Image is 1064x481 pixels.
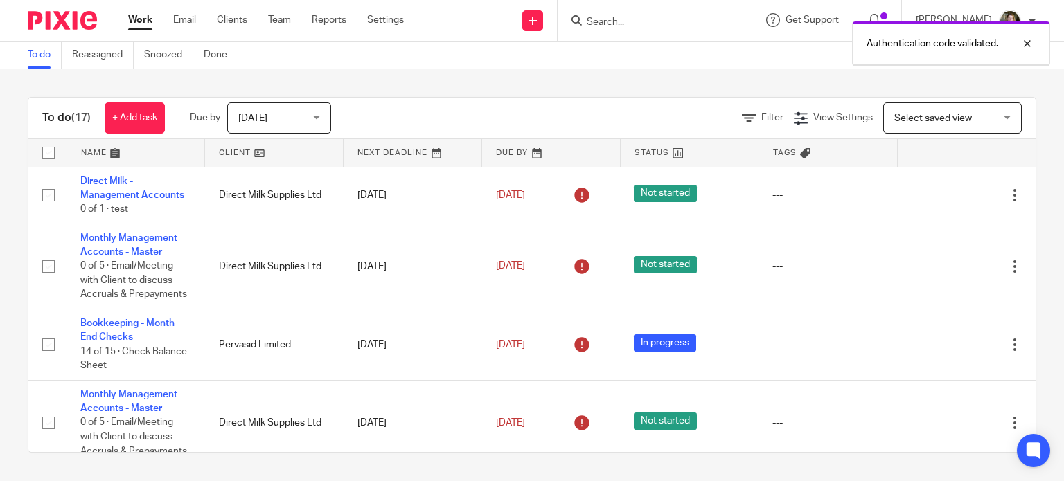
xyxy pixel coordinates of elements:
[71,112,91,123] span: (17)
[205,380,344,465] td: Direct Milk Supplies Ltd
[894,114,972,123] span: Select saved view
[496,340,525,350] span: [DATE]
[173,13,196,27] a: Email
[72,42,134,69] a: Reassigned
[80,176,184,200] a: Direct Milk - Management Accounts
[80,233,177,257] a: Monthly Management Accounts - Master
[80,318,175,342] a: Bookkeeping - Month End Checks
[367,13,404,27] a: Settings
[80,262,187,300] span: 0 of 5 · Email/Meeting with Client to discuss Accruals & Prepayments
[772,338,883,352] div: ---
[312,13,346,27] a: Reports
[28,42,62,69] a: To do
[634,412,697,430] span: Not started
[773,149,797,156] span: Tags
[634,256,697,273] span: Not started
[772,260,883,273] div: ---
[205,167,344,224] td: Direct Milk Supplies Ltd
[772,416,883,430] div: ---
[344,167,482,224] td: [DATE]
[105,102,165,134] a: + Add task
[238,114,267,123] span: [DATE]
[867,37,998,51] p: Authentication code validated.
[999,10,1021,32] img: 1530183611242%20(1).jpg
[344,224,482,309] td: [DATE]
[204,42,238,69] a: Done
[496,190,525,200] span: [DATE]
[205,224,344,309] td: Direct Milk Supplies Ltd
[190,111,220,125] p: Due by
[80,204,128,214] span: 0 of 1 · test
[80,347,187,371] span: 14 of 15 · Check Balance Sheet
[344,309,482,381] td: [DATE]
[42,111,91,125] h1: To do
[205,309,344,381] td: Pervasid Limited
[813,113,873,122] span: View Settings
[80,418,187,456] span: 0 of 5 · Email/Meeting with Client to discuss Accruals & Prepayments
[217,13,247,27] a: Clients
[496,418,525,428] span: [DATE]
[761,113,783,122] span: Filter
[268,13,291,27] a: Team
[80,390,177,413] a: Monthly Management Accounts - Master
[496,262,525,271] span: [DATE]
[144,42,193,69] a: Snoozed
[344,380,482,465] td: [DATE]
[28,11,97,30] img: Pixie
[634,185,697,202] span: Not started
[128,13,152,27] a: Work
[772,188,883,202] div: ---
[634,334,696,352] span: In progress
